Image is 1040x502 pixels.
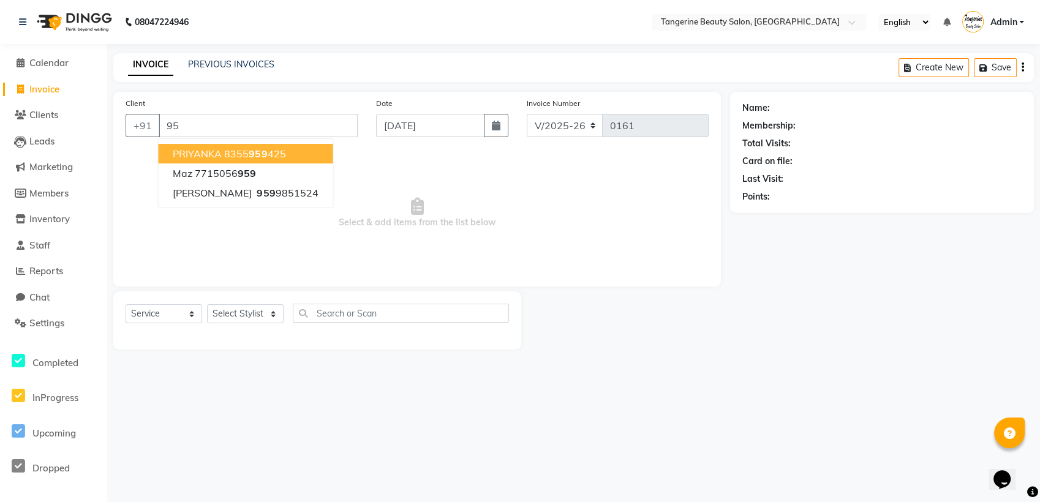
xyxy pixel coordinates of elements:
b: 08047224946 [135,5,189,39]
a: Invoice [3,83,104,97]
span: Completed [32,357,78,369]
span: Select & add items from the list below [126,152,709,274]
button: Create New [899,58,969,77]
a: Marketing [3,160,104,174]
a: Staff [3,239,104,253]
span: Members [29,187,69,199]
button: Save [974,58,1017,77]
div: Name: [742,102,770,114]
img: logo [31,5,115,39]
span: Staff [29,239,50,251]
span: Invoice [29,83,59,95]
a: Reports [3,264,104,279]
a: Clients [3,108,104,122]
span: 959 [257,187,275,199]
ngb-highlight: 8355 425 [224,148,285,160]
a: Calendar [3,56,104,70]
span: [PERSON_NAME] [173,187,252,199]
span: Settings [29,317,64,329]
ngb-highlight: 9851524 [254,187,318,199]
span: 959 [249,148,267,160]
span: Leads [29,135,55,147]
span: Marketing [29,161,73,173]
label: Client [126,98,145,109]
a: Leads [3,135,104,149]
iframe: chat widget [989,453,1028,490]
span: 959 [238,167,256,179]
input: Search by Name/Mobile/Email/Code [159,114,358,137]
button: +91 [126,114,160,137]
span: Calendar [29,57,69,69]
a: PREVIOUS INVOICES [188,59,274,70]
span: InProgress [32,392,78,403]
a: Inventory [3,212,104,227]
label: Invoice Number [527,98,580,109]
div: Membership: [742,119,796,132]
span: Reports [29,265,63,277]
div: Card on file: [742,155,793,168]
div: Total Visits: [742,137,791,150]
span: Chat [29,291,50,303]
img: Admin [962,11,984,32]
span: Upcoming [32,427,76,439]
span: maz [173,167,192,179]
a: Chat [3,291,104,305]
label: Date [376,98,393,109]
span: PRIYANKA [173,148,222,160]
div: Points: [742,190,770,203]
input: Search or Scan [293,304,509,323]
a: Members [3,187,104,201]
a: Settings [3,317,104,331]
a: INVOICE [128,54,173,76]
div: Last Visit: [742,173,783,185]
span: Admin [990,16,1017,29]
span: Clients [29,109,58,121]
span: Inventory [29,213,70,225]
ngb-highlight: 7715056 [195,167,256,179]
